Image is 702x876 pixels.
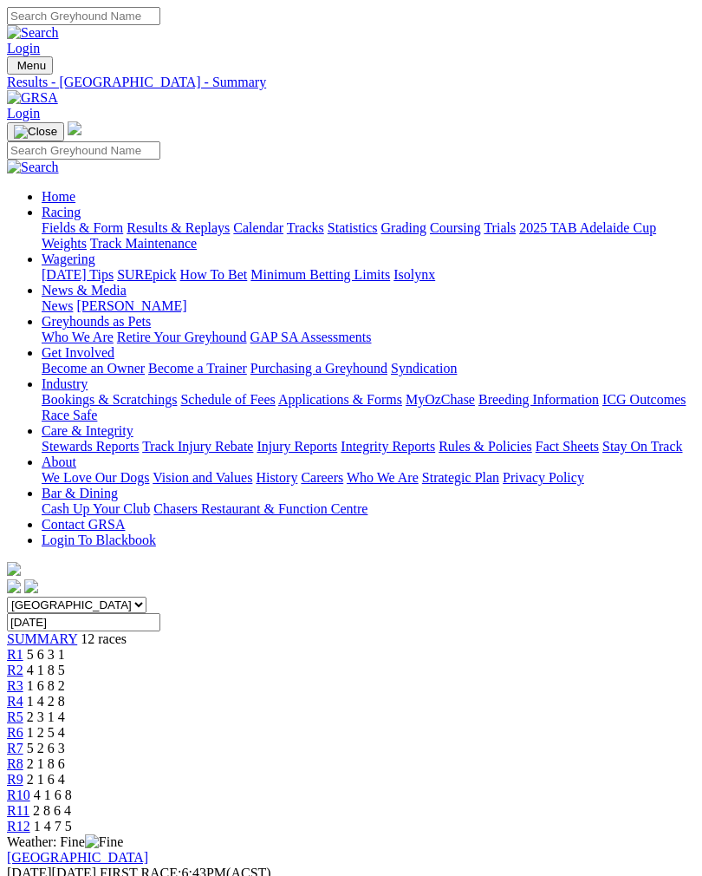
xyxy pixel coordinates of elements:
a: News & Media [42,283,127,297]
a: Greyhounds as Pets [42,314,151,329]
a: Track Maintenance [90,236,197,251]
a: Wagering [42,252,95,266]
a: Grading [381,220,426,235]
span: 4 1 8 5 [27,663,65,677]
img: GRSA [7,90,58,106]
span: 4 1 6 8 [34,788,72,802]
span: 1 4 2 8 [27,694,65,709]
a: Minimum Betting Limits [250,267,390,282]
a: Syndication [391,361,457,376]
a: Applications & Forms [278,392,402,407]
img: Search [7,25,59,41]
span: 5 2 6 3 [27,741,65,755]
a: Fact Sheets [536,439,599,454]
a: Who We Are [42,330,114,344]
a: Get Involved [42,345,114,360]
div: Bar & Dining [42,501,695,517]
a: SUMMARY [7,631,77,646]
a: SUREpick [117,267,176,282]
a: Isolynx [393,267,435,282]
span: Weather: Fine [7,834,123,849]
img: Fine [85,834,123,850]
a: [GEOGRAPHIC_DATA] [7,850,148,865]
a: Rules & Policies [439,439,532,454]
a: R12 [7,819,30,834]
a: News [42,298,73,313]
a: Results & Replays [127,220,230,235]
a: Injury Reports [257,439,337,454]
div: Get Involved [42,361,695,376]
div: Industry [42,392,695,423]
a: Strategic Plan [422,470,499,485]
div: Results - [GEOGRAPHIC_DATA] - Summary [7,75,695,90]
a: Statistics [328,220,378,235]
div: Racing [42,220,695,252]
a: Racing [42,205,81,219]
input: Search [7,141,160,160]
a: Cash Up Your Club [42,501,150,516]
a: Login [7,41,40,56]
a: Chasers Restaurant & Function Centre [153,501,367,516]
a: R9 [7,772,23,787]
a: Contact GRSA [42,517,125,532]
img: twitter.svg [24,579,38,593]
a: Integrity Reports [341,439,435,454]
a: Stay On Track [602,439,682,454]
a: Bookings & Scratchings [42,392,177,407]
span: 1 4 7 5 [34,819,72,834]
a: Race Safe [42,408,97,422]
img: facebook.svg [7,579,21,593]
div: Wagering [42,267,695,283]
a: Careers [301,470,343,485]
a: R11 [7,803,29,818]
div: Greyhounds as Pets [42,330,695,345]
a: R5 [7,709,23,724]
a: Become a Trainer [148,361,247,376]
a: Industry [42,376,88,391]
a: R10 [7,788,30,802]
a: Bar & Dining [42,486,118,500]
a: R7 [7,741,23,755]
a: R6 [7,725,23,740]
a: Fields & Form [42,220,123,235]
a: Login [7,106,40,121]
a: Trials [484,220,516,235]
a: History [256,470,297,485]
a: Home [42,189,75,204]
a: Track Injury Rebate [142,439,253,454]
a: R4 [7,694,23,709]
a: How To Bet [180,267,248,282]
img: Search [7,160,59,175]
a: R1 [7,647,23,662]
div: Care & Integrity [42,439,695,454]
a: About [42,454,76,469]
a: R3 [7,678,23,693]
a: Schedule of Fees [180,392,275,407]
a: Become an Owner [42,361,145,376]
a: Retire Your Greyhound [117,330,247,344]
a: R2 [7,663,23,677]
a: [DATE] Tips [42,267,114,282]
span: 1 6 8 2 [27,678,65,693]
span: 2 1 6 4 [27,772,65,787]
span: 12 races [81,631,127,646]
img: Close [14,125,57,139]
a: [PERSON_NAME] [76,298,186,313]
a: ICG Outcomes [602,392,686,407]
a: Calendar [233,220,283,235]
a: Who We Are [347,470,419,485]
a: R8 [7,756,23,771]
span: 1 2 5 4 [27,725,65,740]
img: logo-grsa-white.png [7,562,21,576]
